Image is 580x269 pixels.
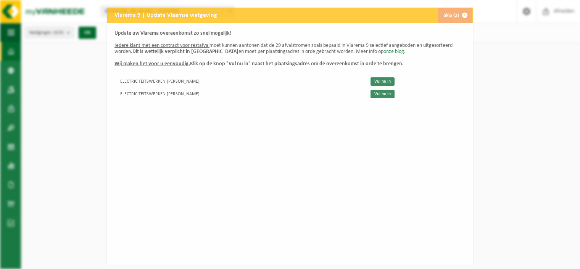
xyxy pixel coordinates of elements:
a: Vul nu in [371,77,395,86]
u: Wij maken het voor u eenvoudig. [114,61,190,67]
u: Iedere klant met een contract voor restafval [114,43,209,48]
a: Vul nu in [371,90,395,98]
td: ELECTRICITEITSWERKEN [PERSON_NAME] [114,75,364,87]
p: moet kunnen aantonen dat de 29 afvalstromen zoals bepaald in Vlarema 9 selectief aangeboden en ui... [114,30,466,67]
button: Skip (2) [438,8,472,23]
a: onze blog. [383,49,406,54]
td: ELECTRICITEITSWERKEN [PERSON_NAME] [114,87,364,100]
b: Update uw Vlarema overeenkomst zo snel mogelijk! [114,30,232,36]
h2: Vlarema 9 | Update Vlaamse wetgeving [107,8,225,22]
b: Dit is wettelijk verplicht in [GEOGRAPHIC_DATA] [132,49,238,54]
b: Klik op de knop "Vul nu in" naast het plaatsingsadres om de overeenkomst in orde te brengen. [114,61,404,67]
